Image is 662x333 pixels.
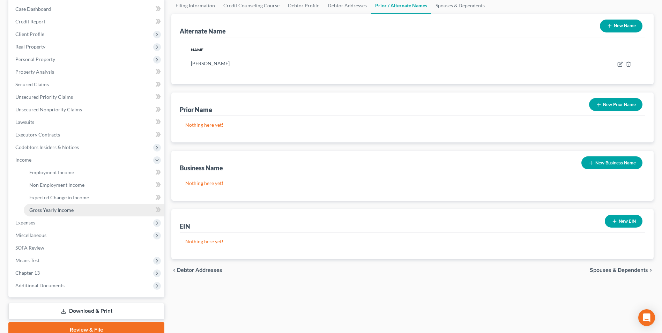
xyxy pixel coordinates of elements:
span: Employment Income [29,169,74,175]
button: New EIN [605,215,642,228]
a: Credit Report [10,15,164,28]
div: Prior Name [180,105,212,114]
span: Non Employment Income [29,182,84,188]
span: Additional Documents [15,282,65,288]
button: New Prior Name [589,98,642,111]
a: Property Analysis [10,66,164,78]
div: EIN [180,222,190,230]
a: Case Dashboard [10,3,164,15]
span: Secured Claims [15,81,49,87]
span: Unsecured Nonpriority Claims [15,106,82,112]
a: Download & Print [8,303,164,319]
span: Debtor Addresses [177,267,222,273]
span: Income [15,157,31,163]
i: chevron_right [648,267,654,273]
th: Name [185,43,477,57]
span: Chapter 13 [15,270,40,276]
span: Real Property [15,44,45,50]
a: Unsecured Nonpriority Claims [10,103,164,116]
a: Lawsuits [10,116,164,128]
span: Spouses & Dependents [590,267,648,273]
span: Lawsuits [15,119,34,125]
a: Employment Income [24,166,164,179]
span: Means Test [15,257,39,263]
p: Nothing here yet! [185,180,640,187]
span: Credit Report [15,18,45,24]
button: New Name [600,20,642,32]
span: Miscellaneous [15,232,46,238]
span: Client Profile [15,31,44,37]
span: Property Analysis [15,69,54,75]
a: Unsecured Priority Claims [10,91,164,103]
a: Secured Claims [10,78,164,91]
button: New Business Name [581,156,642,169]
span: Codebtors Insiders & Notices [15,144,79,150]
a: SOFA Review [10,242,164,254]
div: Open Intercom Messenger [638,309,655,326]
i: chevron_left [171,267,177,273]
a: Executory Contracts [10,128,164,141]
span: Unsecured Priority Claims [15,94,73,100]
span: Expected Change in Income [29,194,89,200]
td: [PERSON_NAME] [185,57,477,70]
a: Gross Yearly Income [24,204,164,216]
div: Business Name [180,164,223,172]
p: Nothing here yet! [185,238,640,245]
button: chevron_left Debtor Addresses [171,267,222,273]
div: Alternate Name [180,27,226,35]
p: Nothing here yet! [185,121,640,128]
span: SOFA Review [15,245,44,251]
span: Executory Contracts [15,132,60,138]
a: Expected Change in Income [24,191,164,204]
a: Non Employment Income [24,179,164,191]
span: Gross Yearly Income [29,207,74,213]
button: Spouses & Dependents chevron_right [590,267,654,273]
span: Expenses [15,220,35,225]
span: Personal Property [15,56,55,62]
span: Case Dashboard [15,6,51,12]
